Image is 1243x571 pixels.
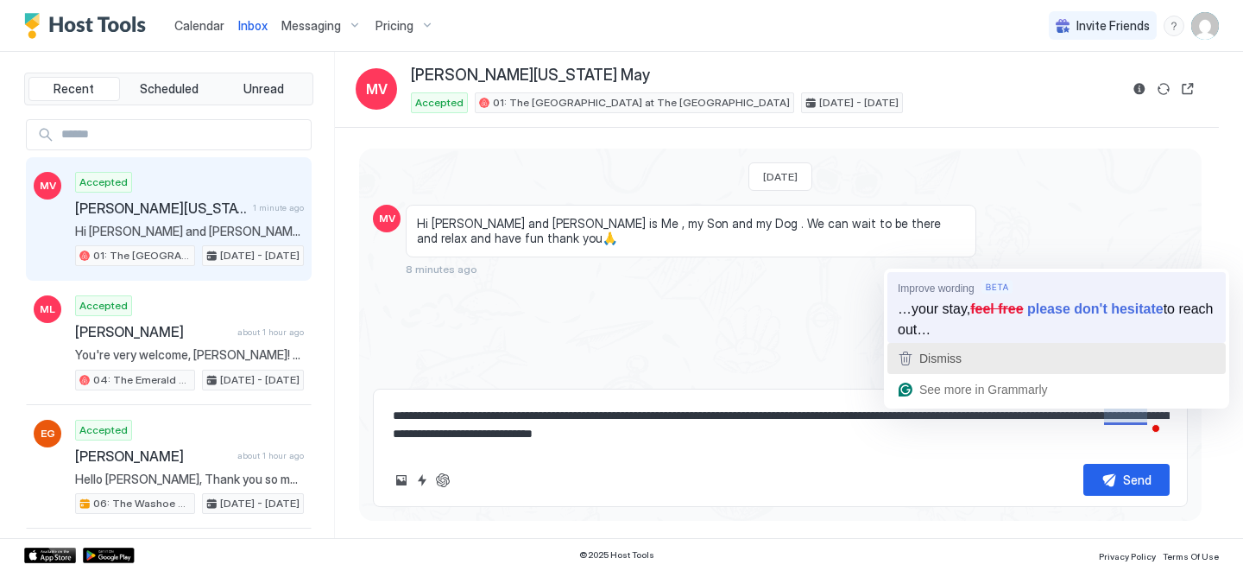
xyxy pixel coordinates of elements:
span: You're very welcome, [PERSON_NAME]! We're thrilled to have you and your husband staying with us. ... [75,347,304,363]
input: Input Field [54,120,311,149]
span: Terms Of Use [1163,551,1219,561]
div: Send [1123,471,1152,489]
span: [PERSON_NAME] [75,447,230,465]
span: [DATE] - [DATE] [819,95,899,111]
span: Hi [PERSON_NAME] and [PERSON_NAME] is Me , my Son and my Dog . We can wait to be there and relax ... [75,224,304,239]
span: Pricing [375,18,413,34]
div: tab-group [24,73,313,105]
a: Calendar [174,16,224,35]
span: Privacy Policy [1099,551,1156,561]
span: [DATE] - [DATE] [220,372,300,388]
span: [DATE] - [DATE] [220,496,300,511]
button: Unread [218,77,309,101]
span: 01: The [GEOGRAPHIC_DATA] at The [GEOGRAPHIC_DATA] [93,248,191,263]
span: ML [40,301,55,317]
span: [PERSON_NAME][US_STATE] May [411,66,650,86]
span: [PERSON_NAME][US_STATE] May [75,200,246,217]
span: MV [379,211,395,226]
span: Accepted [79,298,128,314]
span: Accepted [415,95,464,111]
span: 06: The Washoe Sierra Studio [93,496,191,511]
button: Recent [28,77,120,101]
span: 04: The Emerald Bay Pet Friendly Studio [93,372,191,388]
textarea: To enrich screen reader interactions, please activate Accessibility in Grammarly extension settings [391,400,1170,450]
span: about 1 hour ago [237,327,304,338]
button: ChatGPT Auto Reply [432,470,453,491]
button: Scheduled [123,77,215,101]
span: Inbox [238,18,268,33]
span: Calendar [174,18,224,33]
span: 1 minute ago [253,202,304,213]
span: [DATE] - [DATE] [220,248,300,263]
a: Google Play Store [83,548,135,563]
span: Hello [PERSON_NAME], Thank you so much for your booking! We'll send the check-in instructions [DA... [75,472,304,487]
span: Recent [54,81,94,97]
a: Terms Of Use [1163,546,1219,564]
span: Accepted [79,174,128,190]
span: Messaging [281,18,341,34]
button: Sync reservation [1153,79,1174,99]
span: Scheduled [140,81,199,97]
button: Upload image [391,470,412,491]
div: User profile [1191,12,1219,40]
span: [PERSON_NAME] [75,323,230,340]
span: Hi [PERSON_NAME] and [PERSON_NAME] is Me , my Son and my Dog . We can wait to be there and relax ... [417,216,965,246]
div: menu [1164,16,1184,36]
span: 01: The [GEOGRAPHIC_DATA] at The [GEOGRAPHIC_DATA] [493,95,790,111]
a: App Store [24,548,76,563]
span: about 1 hour ago [237,450,304,461]
span: [DATE] [763,170,798,183]
button: Reservation information [1129,79,1150,99]
span: Unread [243,81,284,97]
span: Accepted [79,422,128,438]
span: MV [366,79,388,99]
span: MV [40,178,56,194]
a: Inbox [238,16,268,35]
a: Privacy Policy [1099,546,1156,564]
button: Open reservation [1177,79,1198,99]
span: © 2025 Host Tools [579,549,654,561]
span: Invite Friends [1076,18,1150,34]
span: 8 minutes ago [406,263,477,276]
button: Send [1083,464,1170,496]
button: Quick reply [412,470,432,491]
span: EG [41,426,55,441]
a: Host Tools Logo [24,13,154,39]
